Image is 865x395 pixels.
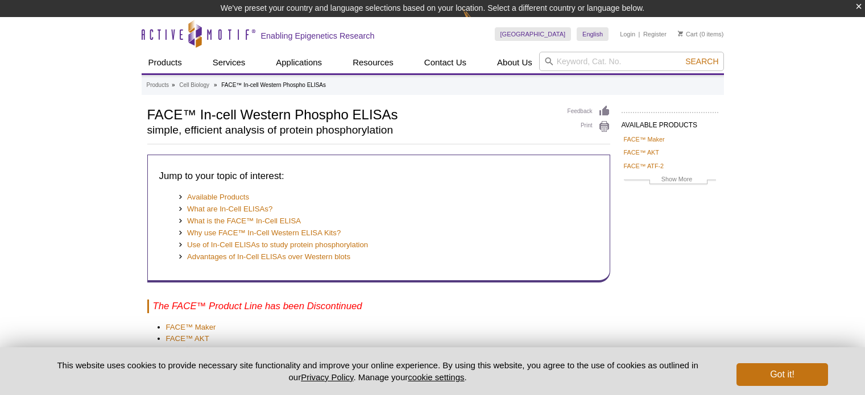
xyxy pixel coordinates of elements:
[417,52,473,73] a: Contact Us
[166,333,209,344] a: FACE™ AKT
[221,82,326,88] li: FACE™ In-cell Western Phospho ELISAs
[577,27,609,41] a: English
[178,192,250,203] a: Available Products
[624,161,664,171] a: FACE™ ATF-2
[147,125,556,135] h2: simple, efficient analysis of protein phosphorylation
[539,52,724,71] input: Keyword, Cat. No.
[568,120,610,133] a: Print
[685,57,718,66] span: Search
[172,82,175,88] li: »
[159,169,598,183] h3: Jump to your topic of interest:
[736,363,827,386] button: Got it!
[463,9,493,35] img: Change Here
[620,30,635,38] a: Login
[624,174,716,187] a: Show More
[166,344,215,356] a: FACE™ ATF-2
[178,251,351,263] a: Advantages of In-Cell ELISAs over Western blots
[301,372,353,382] a: Privacy Policy
[147,105,556,122] h1: FACE™ In-cell Western Phospho ELISAs
[147,80,169,90] a: Products
[178,239,369,251] a: Use of In-Cell ELISAs to study protein phosphorylation
[490,52,539,73] a: About Us
[214,82,217,88] li: »
[38,359,718,383] p: This website uses cookies to provide necessary site functionality and improve your online experie...
[624,134,665,144] a: FACE™ Maker
[643,30,667,38] a: Register
[568,105,610,118] a: Feedback
[682,56,722,66] button: Search
[678,31,683,36] img: Your Cart
[153,301,362,311] span: The FACE™ Product Line has been Discontinued
[261,31,375,41] h2: Enabling Epigenetics Research
[622,112,718,132] h2: AVAILABLE PRODUCTS
[269,52,329,73] a: Applications
[495,27,572,41] a: [GEOGRAPHIC_DATA]
[206,52,253,73] a: Services
[346,52,400,73] a: Resources
[178,203,273,215] a: What are In-Cell ELISAs?
[166,322,216,333] a: FACE™ Maker
[624,147,659,157] a: FACE™ AKT
[178,227,341,239] a: Why use FACE™ In-Cell Western ELISA Kits?
[408,372,464,382] button: cookie settings
[639,27,640,41] li: |
[678,30,698,38] a: Cart
[179,80,209,90] a: Cell Biology
[178,215,301,227] a: What is the FACE™ In-Cell ELISA
[142,52,189,73] a: Products
[678,27,724,41] li: (0 items)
